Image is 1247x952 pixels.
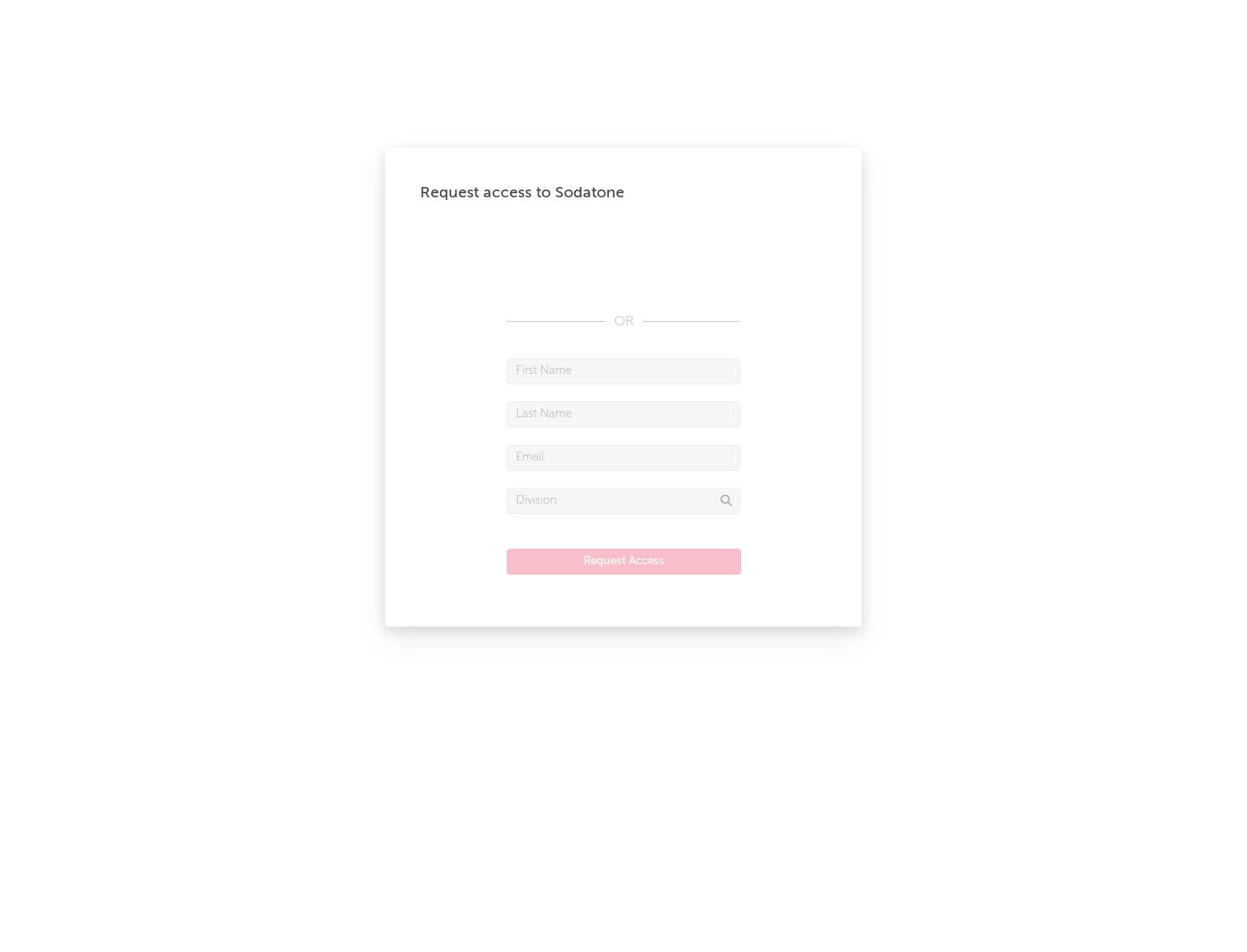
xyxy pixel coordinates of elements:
div: OR [507,312,740,332]
input: Last Name [507,402,740,428]
input: Email [507,445,740,471]
div: Request access to Sodatone [420,183,827,203]
button: Request Access [507,549,741,575]
input: Division [507,488,740,514]
input: First Name [507,358,740,384]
